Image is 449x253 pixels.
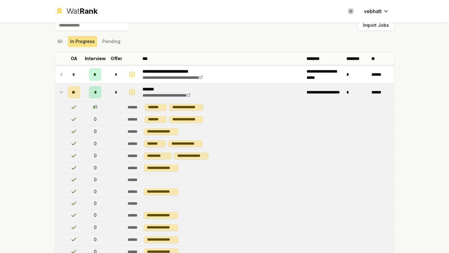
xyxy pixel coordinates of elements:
[85,55,106,62] p: Interview
[55,36,65,47] button: All
[80,7,98,16] span: Rank
[100,36,123,47] button: Pending
[364,7,382,15] span: vebhatt
[68,36,97,47] button: In Progress
[83,198,108,209] td: 0
[66,6,98,16] div: Wat
[83,234,108,246] td: 0
[83,113,108,125] td: 0
[358,20,394,31] button: Import Jobs
[83,174,108,185] td: 0
[83,162,108,174] td: 0
[83,150,108,162] td: 0
[71,55,77,62] p: OA
[55,6,98,16] a: WatRank
[83,186,108,198] td: 0
[83,126,108,137] td: 0
[359,6,394,17] button: vebhatt
[93,104,97,110] div: # 1
[83,138,108,150] td: 0
[83,209,108,221] td: 0
[111,55,122,62] p: Offer
[83,222,108,233] td: 0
